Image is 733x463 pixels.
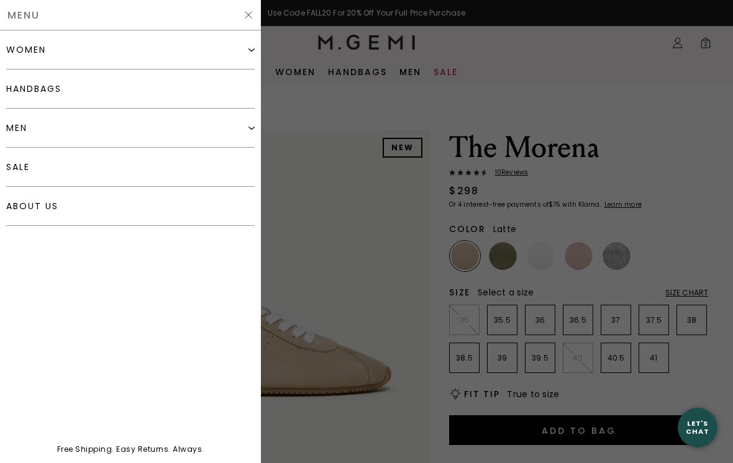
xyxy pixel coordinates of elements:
a: sale [6,148,255,187]
img: Expand [248,125,255,131]
div: women [6,45,46,55]
img: Expand [248,47,255,53]
img: Hide Slider [244,10,253,20]
span: Menu [7,11,40,20]
div: Let's Chat [678,420,717,435]
div: men [6,123,27,133]
a: handbags [6,70,255,109]
a: about us [6,187,255,226]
